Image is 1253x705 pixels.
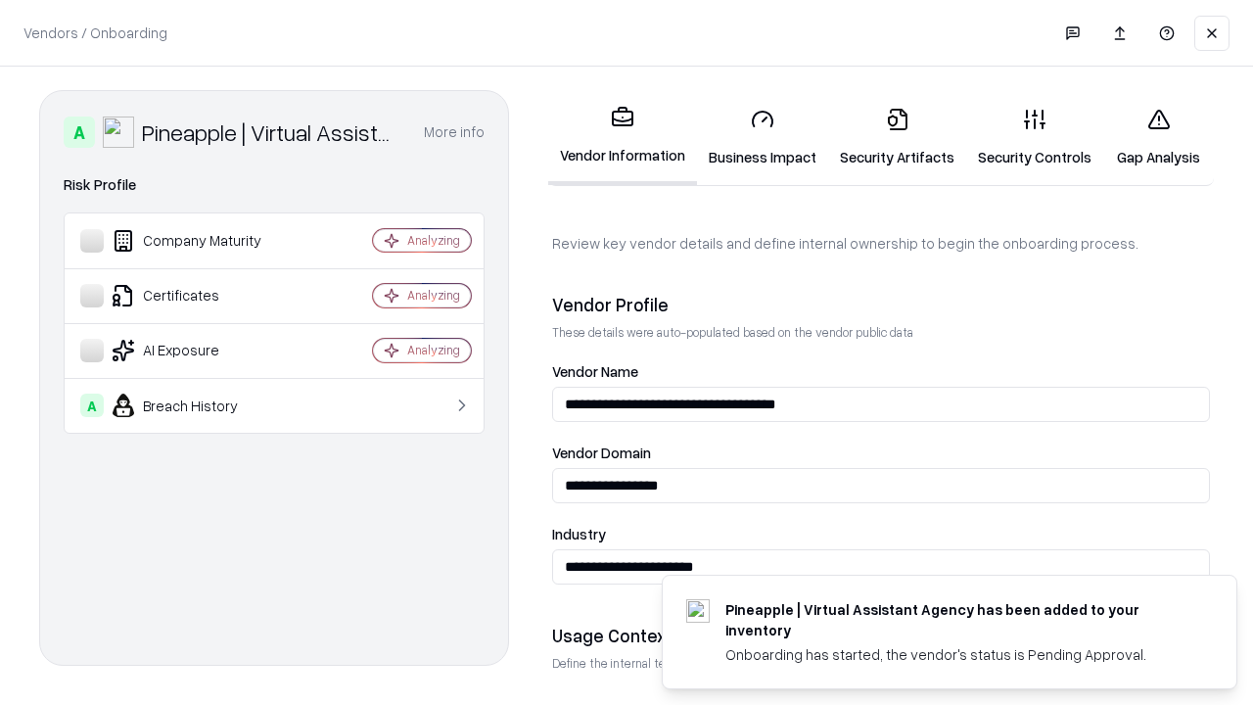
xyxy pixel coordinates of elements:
a: Business Impact [697,92,828,183]
a: Gap Analysis [1103,92,1214,183]
div: Pineapple | Virtual Assistant Agency [142,117,400,148]
p: These details were auto-populated based on the vendor public data [552,324,1210,341]
label: Vendor Name [552,364,1210,379]
a: Security Controls [966,92,1103,183]
div: Breach History [80,394,314,417]
div: Company Maturity [80,229,314,253]
div: Analyzing [407,287,460,304]
div: Usage Context [552,624,1210,647]
p: Define the internal team and reason for using this vendor. This helps assess business relevance a... [552,655,1210,672]
a: Vendor Information [548,90,697,185]
div: A [64,117,95,148]
p: Review key vendor details and define internal ownership to begin the onboarding process. [552,233,1210,254]
div: Risk Profile [64,173,485,197]
img: trypineapple.com [686,599,710,623]
div: Certificates [80,284,314,307]
a: Security Artifacts [828,92,966,183]
img: Pineapple | Virtual Assistant Agency [103,117,134,148]
div: Pineapple | Virtual Assistant Agency has been added to your inventory [725,599,1189,640]
p: Vendors / Onboarding [23,23,167,43]
label: Industry [552,527,1210,541]
div: Onboarding has started, the vendor's status is Pending Approval. [725,644,1189,665]
div: A [80,394,104,417]
div: Analyzing [407,232,460,249]
div: AI Exposure [80,339,314,362]
button: More info [424,115,485,150]
div: Analyzing [407,342,460,358]
label: Vendor Domain [552,446,1210,460]
div: Vendor Profile [552,293,1210,316]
